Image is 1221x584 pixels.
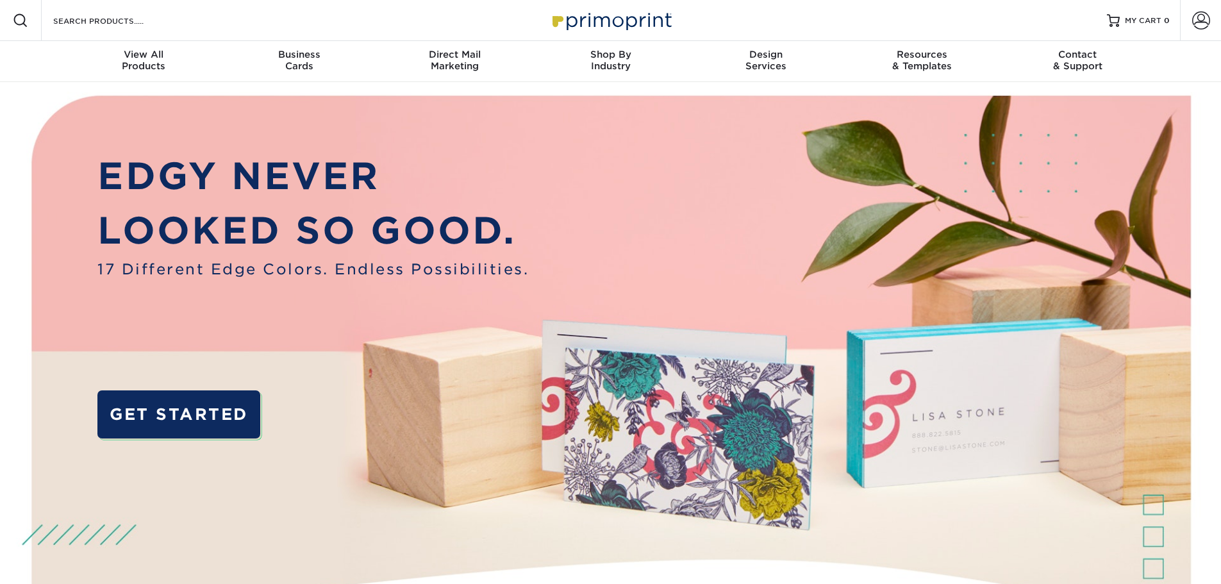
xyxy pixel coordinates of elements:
a: View AllProducts [66,41,222,82]
span: Direct Mail [377,49,533,60]
a: BusinessCards [221,41,377,82]
a: Shop ByIndustry [533,41,688,82]
div: & Templates [844,49,1000,72]
img: Primoprint [547,6,675,34]
input: SEARCH PRODUCTS..... [52,13,177,28]
span: MY CART [1125,15,1161,26]
span: 0 [1164,16,1170,25]
span: Business [221,49,377,60]
a: Direct MailMarketing [377,41,533,82]
p: LOOKED SO GOOD. [97,203,529,258]
a: DesignServices [688,41,844,82]
span: Resources [844,49,1000,60]
div: Industry [533,49,688,72]
div: Cards [221,49,377,72]
a: GET STARTED [97,390,260,438]
div: & Support [1000,49,1156,72]
span: Contact [1000,49,1156,60]
div: Services [688,49,844,72]
a: Contact& Support [1000,41,1156,82]
span: View All [66,49,222,60]
span: Shop By [533,49,688,60]
span: 17 Different Edge Colors. Endless Possibilities. [97,258,529,280]
span: Design [688,49,844,60]
div: Products [66,49,222,72]
p: EDGY NEVER [97,149,529,204]
a: Resources& Templates [844,41,1000,82]
div: Marketing [377,49,533,72]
